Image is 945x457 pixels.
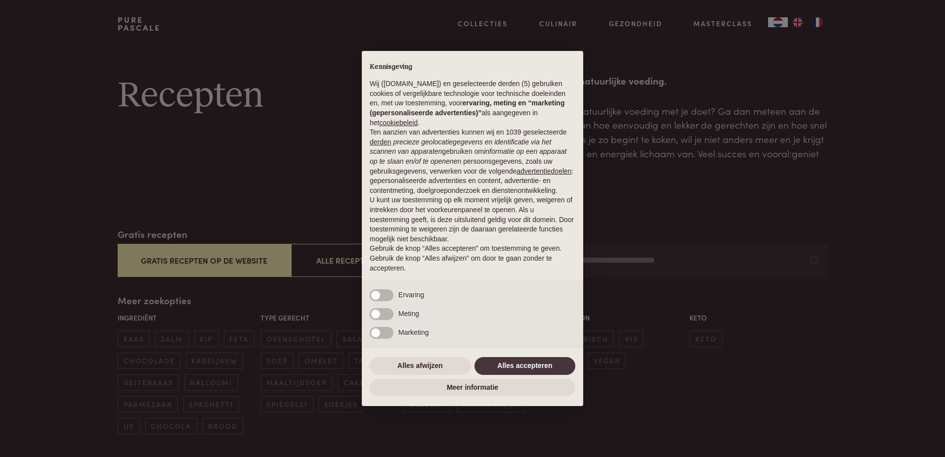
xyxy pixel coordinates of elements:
[398,310,419,318] span: Meting
[370,195,575,244] p: U kunt uw toestemming op elk moment vrijelijk geven, weigeren of intrekken door het voorkeurenpan...
[370,79,575,128] p: Wij ([DOMAIN_NAME]) en geselecteerde derden (5) gebruiken cookies of vergelijkbare technologie vo...
[370,357,471,375] button: Alles afwijzen
[379,119,418,127] a: cookiebeleid
[370,147,567,165] em: informatie op een apparaat op te slaan en/of te openen
[370,128,575,195] p: Ten aanzien van advertenties kunnen wij en 1039 geselecteerde gebruiken om en persoonsgegevens, z...
[474,357,575,375] button: Alles accepteren
[398,291,424,299] span: Ervaring
[370,379,575,397] button: Meer informatie
[516,167,571,177] button: advertentiedoelen
[370,63,575,72] h2: Kennisgeving
[370,138,551,156] em: precieze geolocatiegegevens en identificatie via het scannen van apparaten
[370,244,575,273] p: Gebruik de knop “Alles accepteren” om toestemming te geven. Gebruik de knop “Alles afwijzen” om d...
[370,137,391,147] button: derden
[398,328,429,336] span: Marketing
[370,99,564,117] strong: ervaring, meting en “marketing (gepersonaliseerde advertenties)”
